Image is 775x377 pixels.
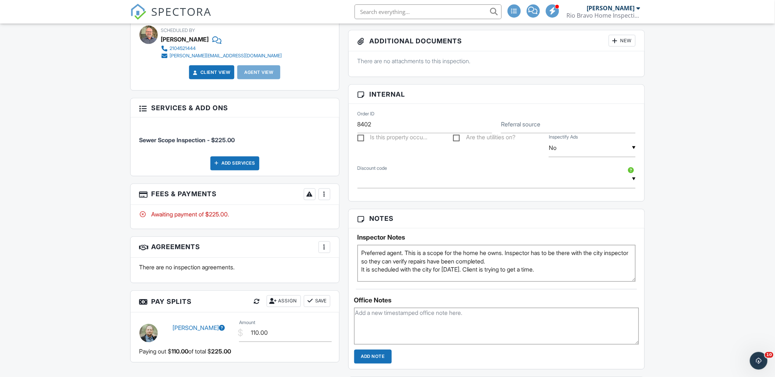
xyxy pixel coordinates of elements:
[170,46,196,51] div: 2104521444
[210,157,259,170] div: Add Services
[131,184,339,205] h3: Fees & Payments
[567,12,640,19] div: Rio Bravo Home Inspections
[139,137,235,144] span: Sewer Scope Inspection - $225.00
[130,4,146,20] img: The Best Home Inspection Software - Spectora
[358,245,636,282] textarea: Preferred agent. This is a scope for the home he owns. Inspector has to be there with the city in...
[161,28,195,33] span: Scheduled By
[750,352,768,370] iframe: Intercom live chat
[131,291,339,313] h3: Pay Splits
[139,211,330,219] div: Awaiting payment of $225.00.
[161,45,282,52] a: 2104521444
[130,10,212,25] a: SPECTORA
[349,30,645,51] h3: Additional Documents
[501,120,540,128] label: Referral source
[609,35,636,47] div: New
[172,348,189,356] span: 110.00
[161,52,282,60] a: [PERSON_NAME][EMAIL_ADDRESS][DOMAIN_NAME]
[192,69,231,76] a: Client View
[349,209,645,229] h3: Notes
[358,134,428,143] label: Is this property occupied?
[267,295,301,307] div: Assign
[239,320,255,326] label: Amount
[358,57,636,65] p: There are no attachments to this inspection.
[587,4,635,12] div: [PERSON_NAME]
[358,165,387,172] label: Discount code
[304,295,330,307] button: Save
[358,234,636,241] h5: Inspector Notes
[238,327,243,340] div: $
[139,123,330,150] li: Service: Sewer Scope Inspection
[131,98,339,118] h3: Services & Add ons
[152,4,212,19] span: SPECTORA
[349,85,645,104] h3: Internal
[131,237,339,258] h3: Agreements
[358,111,375,118] label: Order ID
[211,348,231,356] span: 225.00
[161,34,209,45] div: [PERSON_NAME]
[139,263,330,272] p: There are no inspection agreements.
[173,324,225,332] a: [PERSON_NAME]
[453,134,515,143] label: Are the utilities on?
[354,350,392,364] input: Add Note
[355,4,502,19] input: Search everything...
[139,348,172,356] span: Paying out $
[189,348,211,356] span: of total $
[354,297,639,304] div: Office Notes
[765,352,774,358] span: 10
[170,53,282,59] div: [PERSON_NAME][EMAIL_ADDRESS][DOMAIN_NAME]
[549,134,578,141] label: Inspectify Ads
[139,324,158,342] img: img_6239.jpg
